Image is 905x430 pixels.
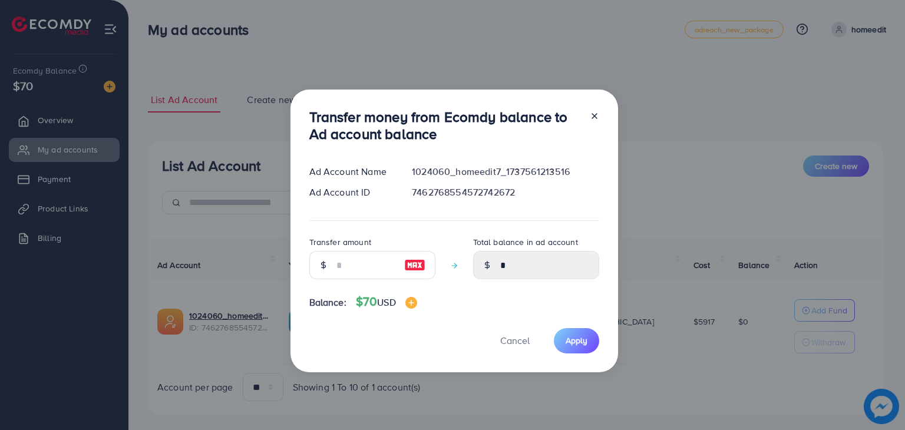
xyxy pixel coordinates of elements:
img: image [404,258,425,272]
span: Cancel [500,334,530,347]
span: Apply [566,335,587,346]
span: Balance: [309,296,346,309]
h3: Transfer money from Ecomdy balance to Ad account balance [309,108,580,143]
span: USD [377,296,395,309]
img: image [405,297,417,309]
div: 1024060_homeedit7_1737561213516 [402,165,608,178]
label: Total balance in ad account [473,236,578,248]
div: Ad Account Name [300,165,403,178]
div: 7462768554572742672 [402,186,608,199]
div: Ad Account ID [300,186,403,199]
button: Apply [554,328,599,353]
h4: $70 [356,295,417,309]
label: Transfer amount [309,236,371,248]
button: Cancel [485,328,544,353]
